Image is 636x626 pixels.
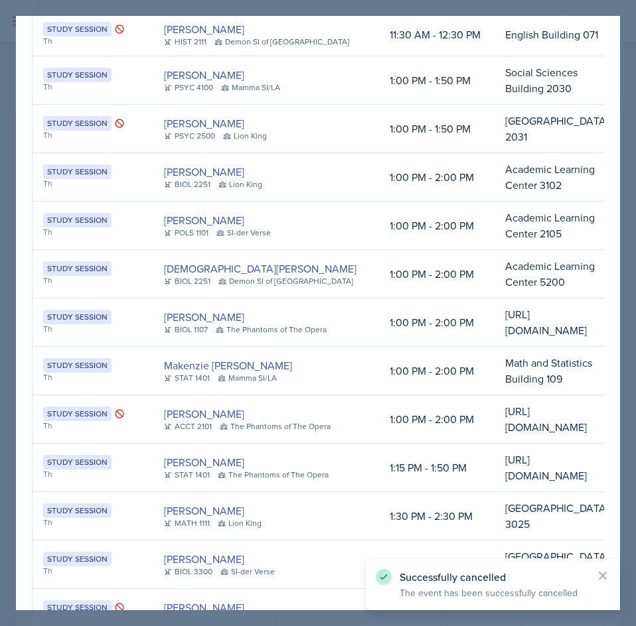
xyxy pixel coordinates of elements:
p: The event has been successfully cancelled [400,586,586,599]
td: Math and Statistics Building 109 [495,347,619,395]
div: Study Session [43,358,112,373]
div: BIOL 2251 [164,178,210,190]
td: English Building 071 [495,13,619,56]
td: 1:00 PM - 1:50 PM [379,56,495,105]
a: [DEMOGRAPHIC_DATA][PERSON_NAME] [164,261,357,277]
td: 1:00 PM - 2:00 PM [379,202,495,250]
a: [PERSON_NAME] [164,551,244,567]
td: Social Sciences Building 2030 [495,56,619,105]
div: Th [43,371,143,383]
div: Lion King [218,178,262,190]
div: SI-der Verse [220,566,275,578]
div: Th [43,178,143,190]
div: Th [43,275,143,286]
div: The Phantoms of The Opera [218,469,329,481]
td: 1:15 PM - 1:50 PM [379,444,495,492]
div: Th [43,468,143,480]
div: PSYC 2500 [164,130,215,142]
div: Study Session [43,164,112,179]
div: HIST 2111 [164,36,206,48]
a: [PERSON_NAME] [164,21,244,37]
td: 1:00 PM - 2:00 PM [379,395,495,444]
div: Study Session [43,455,112,469]
div: Mamma SI/LA [218,372,277,384]
div: Th [43,81,143,93]
div: Th [43,129,143,141]
div: STAT 1401 [164,372,210,384]
div: Study Session [43,503,112,518]
div: Th [43,565,143,577]
div: Lion King [218,517,262,529]
div: Study Session [43,407,112,421]
div: STAT 1401 [164,469,210,481]
div: Mamma SI/LA [221,82,280,94]
a: Makenzie [PERSON_NAME] [164,357,292,373]
div: PSYC 4100 [164,82,213,94]
div: Study Session [43,116,112,131]
td: Academic Learning Center 5200 [495,250,619,298]
div: Study Session [43,22,112,36]
td: 11:30 AM - 12:30 PM [379,13,495,56]
div: Th [43,517,143,529]
td: [GEOGRAPHIC_DATA] 4060 [495,540,619,589]
a: [PERSON_NAME] [164,67,244,83]
td: 2:00 PM - 2:50 PM [379,540,495,589]
a: [PERSON_NAME] [164,164,244,180]
td: 1:00 PM - 2:00 PM [379,250,495,298]
td: [URL][DOMAIN_NAME] [495,395,619,444]
div: ACCT 2101 [164,420,212,432]
div: BIOL 3300 [164,566,212,578]
td: 1:00 PM - 2:00 PM [379,347,495,395]
div: SI-der Verse [216,227,271,239]
div: Demon SI of [GEOGRAPHIC_DATA] [218,275,353,287]
div: Study Session [43,600,112,615]
div: BIOL 1107 [164,324,208,336]
td: 1:00 PM - 2:00 PM [379,153,495,202]
div: The Phantoms of The Opera [220,420,331,432]
td: 1:00 PM - 1:50 PM [379,105,495,153]
div: Th [43,420,143,432]
div: Study Session [43,213,112,227]
td: Academic Learning Center 3102 [495,153,619,202]
a: [PERSON_NAME] [164,454,244,470]
a: [PERSON_NAME] [164,406,244,422]
td: [GEOGRAPHIC_DATA] 2031 [495,105,619,153]
a: [PERSON_NAME] [164,599,244,615]
div: Th [43,323,143,335]
td: Academic Learning Center 2105 [495,202,619,250]
p: Successfully cancelled [400,570,586,584]
td: [GEOGRAPHIC_DATA] 3025 [495,492,619,540]
div: Study Session [43,261,112,276]
div: POLS 1101 [164,227,208,239]
a: [PERSON_NAME] [164,115,244,131]
div: Th [43,226,143,238]
td: [URL][DOMAIN_NAME] [495,298,619,347]
div: Th [43,35,143,47]
div: BIOL 2251 [164,275,210,287]
a: [PERSON_NAME] [164,309,244,325]
div: MATH 1111 [164,517,210,529]
td: 1:00 PM - 2:00 PM [379,298,495,347]
td: [URL][DOMAIN_NAME] [495,444,619,492]
div: Study Session [43,310,112,324]
td: 1:30 PM - 2:30 PM [379,492,495,540]
div: The Phantoms of The Opera [216,324,327,336]
div: Study Session [43,68,112,82]
a: [PERSON_NAME] [164,503,244,519]
div: Study Session [43,552,112,566]
div: Lion King [223,130,267,142]
a: [PERSON_NAME] [164,212,244,228]
div: Demon SI of [GEOGRAPHIC_DATA] [214,36,349,48]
